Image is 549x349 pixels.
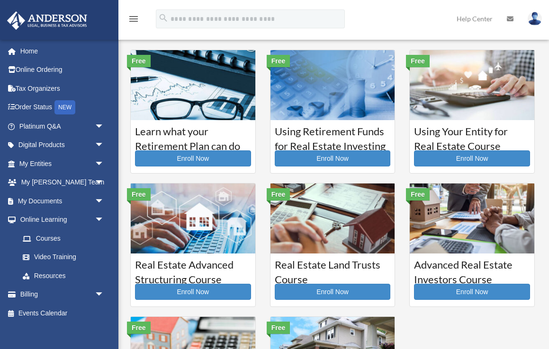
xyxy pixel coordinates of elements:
div: Free [406,55,430,67]
div: Free [406,188,430,201]
div: NEW [54,100,75,114]
span: arrow_drop_down [95,210,114,230]
span: arrow_drop_down [95,117,114,136]
a: Events Calendar [7,304,118,323]
span: arrow_drop_down [95,154,114,174]
h3: Real Estate Land Trusts Course [275,258,391,281]
a: Enroll Now [135,284,251,300]
span: arrow_drop_down [95,136,114,155]
div: Free [267,322,290,334]
a: My Entitiesarrow_drop_down [7,154,118,173]
a: Platinum Q&Aarrow_drop_down [7,117,118,136]
a: Enroll Now [414,284,530,300]
h3: Learn what your Retirement Plan can do for you [135,124,251,148]
div: Free [267,188,290,201]
a: Enroll Now [275,284,391,300]
div: Free [127,322,151,334]
div: Free [127,188,151,201]
a: Digital Productsarrow_drop_down [7,136,118,155]
i: menu [128,13,139,25]
a: Courses [13,229,114,248]
h3: Using Your Entity for Real Estate Course [414,124,530,148]
a: Enroll Now [135,150,251,166]
a: Resources [13,266,118,285]
i: search [158,13,169,23]
h3: Real Estate Advanced Structuring Course [135,258,251,281]
span: arrow_drop_down [95,285,114,305]
a: My [PERSON_NAME] Teamarrow_drop_down [7,173,118,192]
a: Billingarrow_drop_down [7,285,118,304]
a: Tax Organizers [7,79,118,98]
img: Anderson Advisors Platinum Portal [4,11,90,30]
h3: Using Retirement Funds for Real Estate Investing Course [275,124,391,148]
h3: Advanced Real Estate Investors Course [414,258,530,281]
div: Free [127,55,151,67]
a: Enroll Now [414,150,530,166]
a: Online Learningarrow_drop_down [7,210,118,229]
a: Online Ordering [7,61,118,79]
img: User Pic [528,12,542,26]
a: Enroll Now [275,150,391,166]
span: arrow_drop_down [95,173,114,192]
a: My Documentsarrow_drop_down [7,192,118,210]
a: menu [128,17,139,25]
a: Home [7,42,118,61]
a: Video Training [13,248,118,267]
span: arrow_drop_down [95,192,114,211]
div: Free [267,55,290,67]
a: Order StatusNEW [7,98,118,117]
